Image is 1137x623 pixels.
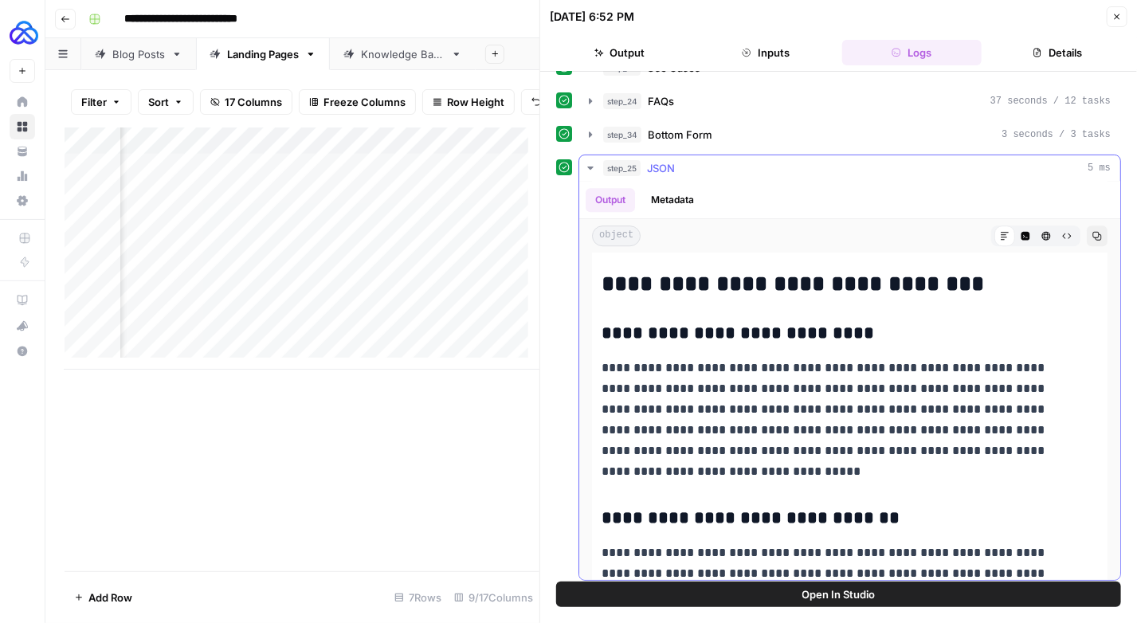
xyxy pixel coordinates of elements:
button: Inputs [696,40,835,65]
a: AirOps Academy [10,288,35,313]
span: JSON [647,160,675,176]
span: Freeze Columns [323,94,406,110]
span: Filter [81,94,107,110]
div: Landing Pages [227,46,299,62]
span: 5 ms [1088,161,1111,175]
button: What's new? [10,313,35,339]
button: Filter [71,89,131,115]
button: Logs [842,40,982,65]
div: 9/17 Columns [448,585,539,610]
div: 5 ms [579,182,1120,580]
button: Output [550,40,689,65]
a: Your Data [10,139,35,164]
span: object [592,225,641,246]
span: 17 Columns [225,94,282,110]
div: Knowledge Base [361,46,445,62]
a: Settings [10,188,35,214]
a: Landing Pages [196,38,330,70]
a: Knowledge Base [330,38,476,70]
span: Bottom Form [648,127,712,143]
span: Sort [148,94,169,110]
a: Home [10,89,35,115]
div: 7 Rows [388,585,448,610]
button: Open In Studio [556,582,1121,607]
button: 17 Columns [200,89,292,115]
button: Row Height [422,89,515,115]
a: Browse [10,114,35,139]
button: Workspace: AUQ [10,13,35,53]
button: Add Row [65,585,142,610]
button: Sort [138,89,194,115]
span: Open In Studio [802,586,876,602]
span: step_24 [603,93,641,109]
span: 37 seconds / 12 tasks [990,94,1111,108]
a: Usage [10,163,35,189]
span: FAQs [648,93,674,109]
button: Metadata [641,188,704,212]
div: [DATE] 6:52 PM [550,9,634,25]
a: Blog Posts [81,38,196,70]
span: Add Row [88,590,132,605]
div: Blog Posts [112,46,165,62]
button: 3 seconds / 3 tasks [579,122,1120,147]
span: step_34 [603,127,641,143]
span: step_25 [603,160,641,176]
img: AUQ Logo [10,18,38,47]
button: Help + Support [10,339,35,364]
span: 3 seconds / 3 tasks [1002,127,1111,142]
button: Output [586,188,635,212]
button: Details [988,40,1127,65]
button: Freeze Columns [299,89,416,115]
div: What's new? [10,314,34,338]
button: 37 seconds / 12 tasks [579,88,1120,114]
span: Row Height [447,94,504,110]
button: 5 ms [579,155,1120,181]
